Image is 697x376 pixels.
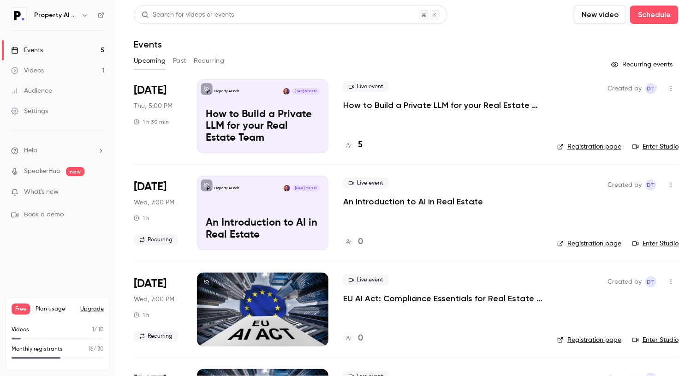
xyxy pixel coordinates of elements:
span: DT [647,276,655,287]
a: Enter Studio [632,239,679,248]
li: help-dropdown-opener [11,146,104,155]
h4: 0 [358,236,363,248]
h6: Property AI Tools [34,11,77,20]
span: [DATE] [134,179,167,194]
p: Property AI Tools [214,186,239,191]
img: Property AI Tools [12,8,26,23]
a: An Introduction to AI in Real EstateProperty AI ToolsDanielle Turner[DATE] 7:00 PMAn Introduction... [197,176,328,250]
span: Live event [343,81,389,92]
span: Created by [608,83,642,94]
span: DT [647,83,655,94]
span: [DATE] 5:00 PM [292,88,319,95]
span: Book a demo [24,210,64,220]
button: Recurring events [607,57,679,72]
span: Recurring [134,234,178,245]
p: How to Build a Private LLM for your Real Estate Team [206,109,320,144]
iframe: Noticeable Trigger [93,188,104,197]
a: Registration page [557,239,621,248]
button: Upcoming [134,54,166,68]
span: Live event [343,178,389,189]
div: 1 h 30 min [134,118,169,125]
div: 1 h [134,311,149,319]
div: Audience [11,86,52,95]
span: Wed, 7:00 PM [134,295,174,304]
span: Free [12,304,30,315]
button: Past [173,54,186,68]
p: / 10 [92,326,104,334]
button: Schedule [630,6,679,24]
p: Videos [12,326,29,334]
span: [DATE] [134,83,167,98]
div: Settings [11,107,48,116]
a: 5 [343,139,363,151]
a: 0 [343,236,363,248]
a: Enter Studio [632,142,679,151]
span: Thu, 5:00 PM [134,101,173,111]
span: 16 [89,346,93,352]
span: DT [647,179,655,191]
span: Danielle Turner [645,83,656,94]
span: Created by [608,179,642,191]
img: Danielle Turner [283,88,290,95]
a: Registration page [557,335,621,345]
span: Danielle Turner [645,276,656,287]
div: Oct 8 Wed, 7:00 PM (Europe/London) [134,273,182,346]
div: Videos [11,66,44,75]
a: How to Build a Private LLM for your Real Estate TeamProperty AI ToolsDanielle Turner[DATE] 5:00 P... [197,79,328,153]
h4: 0 [358,332,363,345]
span: Plan usage [36,305,75,313]
span: Danielle Turner [645,179,656,191]
img: Danielle Turner [284,185,290,191]
p: An Introduction to AI in Real Estate [206,217,320,241]
p: / 30 [89,345,104,353]
span: [DATE] [134,276,167,291]
button: New video [574,6,626,24]
span: Recurring [134,331,178,342]
span: [DATE] 7:00 PM [292,185,319,191]
span: 1 [92,327,94,333]
span: What's new [24,187,59,197]
span: Help [24,146,37,155]
a: Enter Studio [632,335,679,345]
a: Registration page [557,142,621,151]
p: Monthly registrants [12,345,63,353]
div: Sep 11 Thu, 5:00 PM (Europe/London) [134,79,182,153]
a: An Introduction to AI in Real Estate [343,196,483,207]
span: Created by [608,276,642,287]
div: Events [11,46,43,55]
a: How to Build a Private LLM for your Real Estate Team [343,100,542,111]
a: EU AI Act: Compliance Essentials for Real Estate & Construction [343,293,542,304]
button: Upgrade [80,305,104,313]
div: Sep 24 Wed, 7:00 PM (Europe/London) [134,176,182,250]
span: Wed, 7:00 PM [134,198,174,207]
p: Property AI Tools [214,89,239,94]
a: 0 [343,332,363,345]
div: 1 h [134,215,149,222]
span: new [66,167,84,176]
span: Live event [343,275,389,286]
button: Recurring [194,54,225,68]
a: SpeakerHub [24,167,60,176]
h4: 5 [358,139,363,151]
h1: Events [134,39,162,50]
div: Search for videos or events [142,10,234,20]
